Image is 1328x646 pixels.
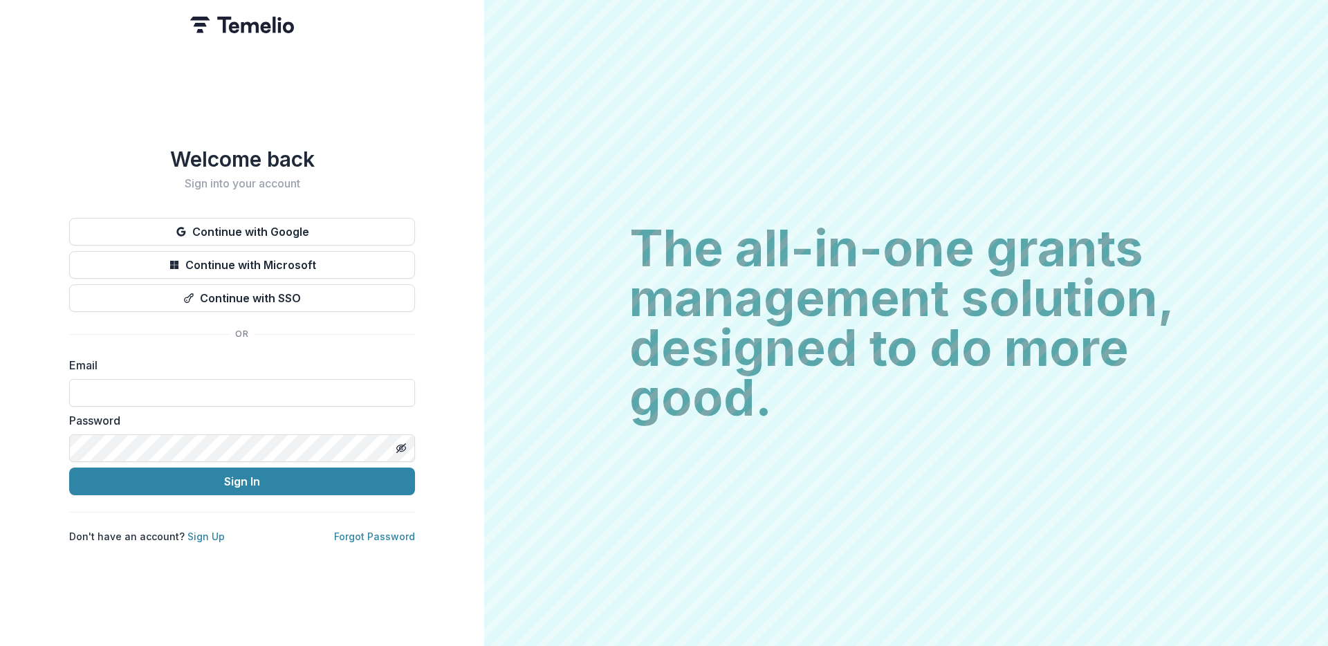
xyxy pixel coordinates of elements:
h2: Sign into your account [69,177,415,190]
h1: Welcome back [69,147,415,172]
button: Sign In [69,468,415,495]
button: Continue with SSO [69,284,415,312]
p: Don't have an account? [69,529,225,544]
img: Temelio [190,17,294,33]
button: Continue with Google [69,218,415,246]
a: Forgot Password [334,530,415,542]
button: Continue with Microsoft [69,251,415,279]
label: Email [69,357,407,373]
label: Password [69,412,407,429]
button: Toggle password visibility [390,437,412,459]
a: Sign Up [187,530,225,542]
